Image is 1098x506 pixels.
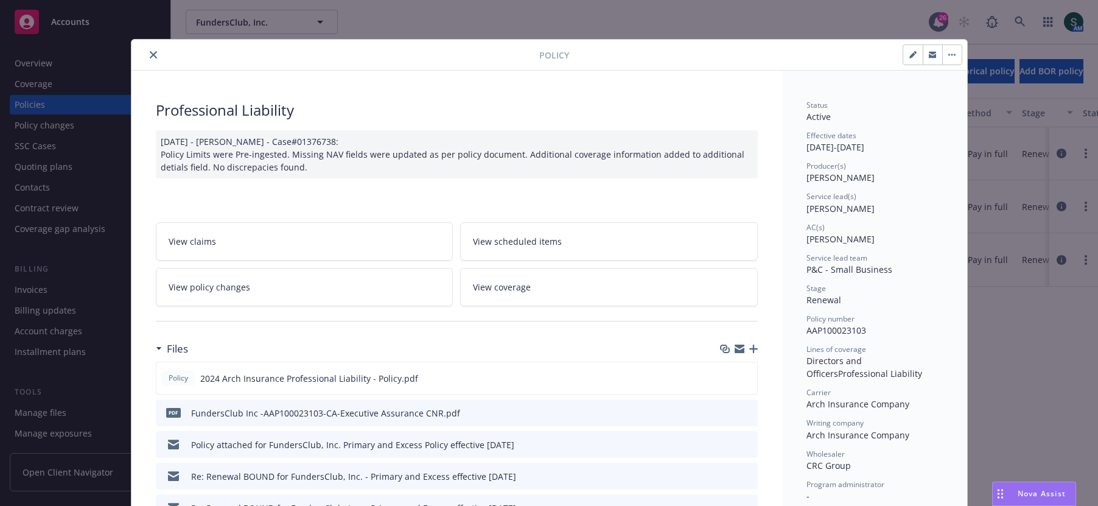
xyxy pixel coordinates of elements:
[806,253,867,263] span: Service lead team
[156,100,758,121] div: Professional Liability
[806,325,866,336] span: AAP100023103
[166,373,191,384] span: Policy
[156,268,453,306] a: View policy changes
[169,235,216,248] span: View claims
[993,482,1008,505] div: Drag to move
[806,130,943,153] div: [DATE] - [DATE]
[722,372,732,385] button: download file
[191,407,460,420] div: FundersClub Inc -AAP100023103-CA-Executive Assurance CNR.pdf
[156,341,188,357] div: Files
[806,479,884,490] span: Program administrator
[806,111,831,122] span: Active
[539,49,569,61] span: Policy
[146,47,161,62] button: close
[806,100,828,110] span: Status
[460,222,758,261] a: View scheduled items
[806,490,810,502] span: -
[806,314,855,324] span: Policy number
[806,264,892,275] span: P&C - Small Business
[722,438,732,451] button: download file
[806,460,851,471] span: CRC Group
[1018,488,1066,499] span: Nova Assist
[806,398,909,410] span: Arch Insurance Company
[806,387,831,398] span: Carrier
[806,344,866,354] span: Lines of coverage
[806,449,845,459] span: Wholesaler
[200,372,418,385] span: 2024 Arch Insurance Professional Liability - Policy.pdf
[460,268,758,306] a: View coverage
[806,191,856,202] span: Service lead(s)
[806,203,875,214] span: [PERSON_NAME]
[806,233,875,245] span: [PERSON_NAME]
[742,470,753,483] button: preview file
[167,341,188,357] h3: Files
[156,130,758,178] div: [DATE] - [PERSON_NAME] - Case#01376738: Policy Limits were Pre-ingested. Missing NAV fields were ...
[191,470,516,483] div: Re: Renewal BOUND for FundersClub, Inc. - Primary and Excess effective [DATE]
[741,372,752,385] button: preview file
[722,407,732,420] button: download file
[473,281,531,293] span: View coverage
[806,222,825,233] span: AC(s)
[992,482,1076,506] button: Nova Assist
[191,438,514,451] div: Policy attached for FundersClub, Inc. Primary and Excess Policy effective [DATE]
[806,130,856,141] span: Effective dates
[722,470,732,483] button: download file
[169,281,250,293] span: View policy changes
[806,355,864,379] span: Directors and Officers
[742,438,753,451] button: preview file
[806,294,841,306] span: Renewal
[806,172,875,183] span: [PERSON_NAME]
[473,235,562,248] span: View scheduled items
[806,418,864,428] span: Writing company
[806,429,909,441] span: Arch Insurance Company
[742,407,753,420] button: preview file
[806,283,826,293] span: Stage
[838,368,922,379] span: Professional Liability
[806,161,846,171] span: Producer(s)
[166,408,181,417] span: pdf
[156,222,453,261] a: View claims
